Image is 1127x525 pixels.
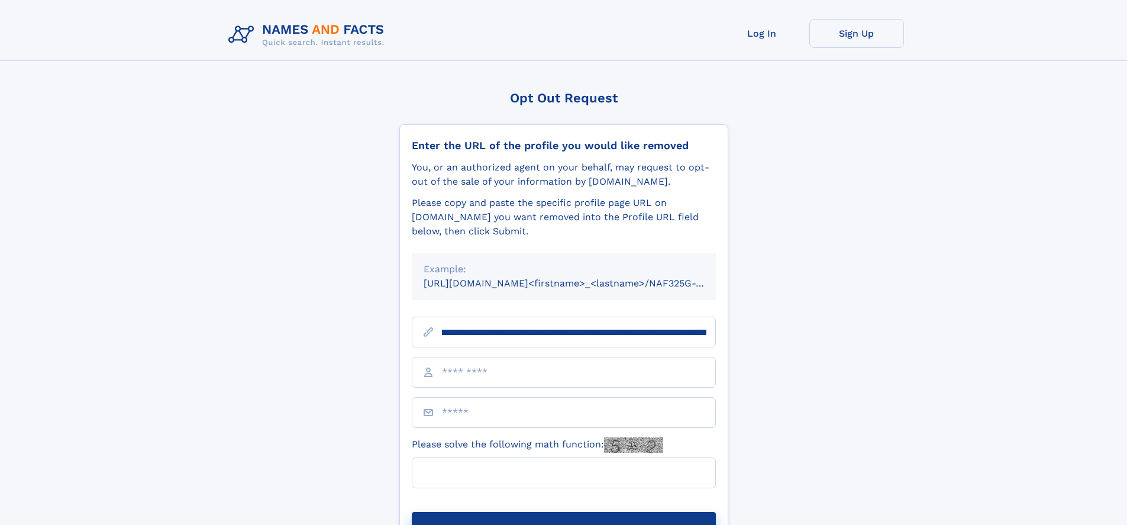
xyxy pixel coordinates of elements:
[412,160,716,189] div: You, or an authorized agent on your behalf, may request to opt-out of the sale of your informatio...
[715,19,809,48] a: Log In
[412,437,663,453] label: Please solve the following math function:
[412,139,716,152] div: Enter the URL of the profile you would like removed
[224,19,394,51] img: Logo Names and Facts
[412,196,716,239] div: Please copy and paste the specific profile page URL on [DOMAIN_NAME] you want removed into the Pr...
[399,91,728,105] div: Opt Out Request
[424,262,704,276] div: Example:
[809,19,904,48] a: Sign Up
[424,278,738,289] small: [URL][DOMAIN_NAME]<firstname>_<lastname>/NAF325G-xxxxxxxx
